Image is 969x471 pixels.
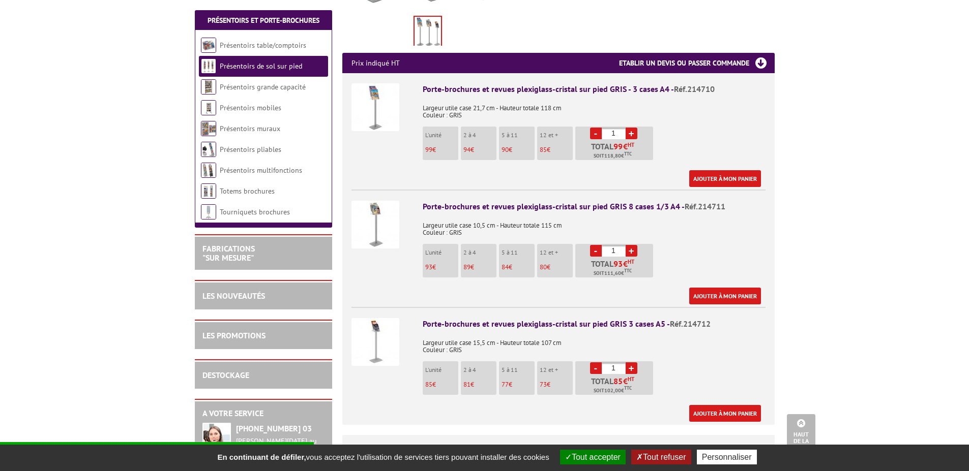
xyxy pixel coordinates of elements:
a: + [626,128,637,139]
img: presentoirs_de_sol_214710_1.jpg [415,17,441,48]
p: L'unité [425,132,458,139]
a: DESTOCKAGE [202,370,249,380]
p: € [502,146,535,153]
span: Soit € [594,387,632,395]
a: Présentoirs grande capacité [220,82,306,91]
div: Porte-brochures et revues plexiglass-cristal sur pied GRIS - 3 cases A4 - [423,83,766,95]
span: 93 [613,260,623,268]
a: LES PROMOTIONS [202,330,266,340]
span: Réf.214712 [670,319,711,329]
p: 12 et + [540,249,573,256]
span: 85 [425,380,432,389]
a: Présentoirs pliables [220,145,281,154]
p: 12 et + [540,366,573,373]
span: € [623,377,628,385]
span: vous acceptez l'utilisation de services tiers pouvant installer des cookies [212,453,554,461]
span: 80 [540,263,547,271]
a: Haut de la page [787,414,815,456]
p: Largeur utile case 10,5 cm - Hauteur totale 115 cm Couleur : GRIS [423,215,766,236]
a: LES NOUVEAUTÉS [202,291,265,301]
sup: TTC [624,385,632,391]
p: € [463,264,496,271]
a: Tourniquets brochures [220,207,290,216]
div: Porte-brochures et revues plexiglass-cristal sur pied GRIS 3 cases A5 - [423,318,766,330]
p: € [463,146,496,153]
span: 93 [425,263,432,271]
span: 89 [463,263,471,271]
sup: TTC [624,268,632,273]
p: € [540,146,573,153]
span: 85 [540,145,547,154]
a: + [626,245,637,257]
div: Porte-brochures et revues plexiglass-cristal sur pied GRIS 8 cases 1/3 A4 - [423,201,766,212]
img: Tourniquets brochures [201,204,216,219]
p: L'unité [425,366,458,373]
a: Ajouter à mon panier [689,405,761,422]
span: 77 [502,380,509,389]
p: Total [578,260,653,277]
img: Présentoirs table/comptoirs [201,38,216,53]
div: [PERSON_NAME][DATE] au [DATE] [236,437,325,454]
p: 2 à 4 [463,366,496,373]
p: € [540,264,573,271]
img: Porte-brochures et revues plexiglass-cristal sur pied GRIS 8 cases 1/3 A4 [351,201,399,248]
p: Total [578,377,653,395]
h2: A votre service [202,409,325,418]
span: 111,60 [604,269,621,277]
a: Présentoirs table/comptoirs [220,41,306,50]
img: Présentoirs de sol sur pied [201,58,216,74]
p: € [502,264,535,271]
p: 5 à 11 [502,366,535,373]
p: € [463,381,496,388]
p: 12 et + [540,132,573,139]
a: - [590,245,602,257]
span: 102,00 [604,387,621,395]
p: € [540,381,573,388]
img: Porte-brochures et revues plexiglass-cristal sur pied GRIS 3 cases A5 [351,318,399,366]
span: Réf.214711 [685,201,725,211]
span: Réf.214710 [674,84,715,94]
span: 94 [463,145,471,154]
span: 85 [613,377,623,385]
img: Présentoirs mobiles [201,100,216,115]
p: 2 à 4 [463,132,496,139]
span: 118,80 [604,152,621,160]
img: Présentoirs multifonctions [201,163,216,178]
a: Présentoirs et Porte-brochures [208,16,319,25]
p: Total [578,142,653,160]
p: Largeur utile case 21,7 cm - Hauteur totale 118 cm Couleur : GRIS [423,98,766,119]
p: Largeur utile case 15,5 cm - Hauteur totale 107 cm Couleur : GRIS [423,332,766,354]
img: Totems brochures [201,183,216,199]
button: Personnaliser (fenêtre modale) [697,450,757,464]
a: Ajouter à mon panier [689,170,761,187]
strong: En continuant de défiler, [217,453,306,461]
a: Présentoirs de sol sur pied [220,61,302,71]
img: Porte-brochures et revues plexiglass-cristal sur pied GRIS - 3 cases A4 [351,83,399,131]
span: 90 [502,145,509,154]
span: € [623,142,628,150]
p: € [425,381,458,388]
sup: HT [628,375,634,383]
a: Totems brochures [220,186,275,196]
span: 99 [613,142,623,150]
a: + [626,362,637,374]
a: - [590,128,602,139]
span: Soit € [594,269,632,277]
sup: HT [628,258,634,265]
a: Présentoirs multifonctions [220,166,302,175]
p: € [425,146,458,153]
p: € [502,381,535,388]
span: 99 [425,145,432,154]
span: Soit € [594,152,632,160]
sup: HT [628,141,634,148]
a: Présentoirs muraux [220,124,280,133]
a: - [590,362,602,374]
button: Tout refuser [631,450,691,464]
a: Présentoirs mobiles [220,103,281,112]
span: 73 [540,380,547,389]
button: Tout accepter [560,450,626,464]
a: FABRICATIONS"Sur Mesure" [202,243,255,263]
img: widget-service.jpg [202,423,231,462]
p: L'unité [425,249,458,256]
span: 84 [502,263,509,271]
